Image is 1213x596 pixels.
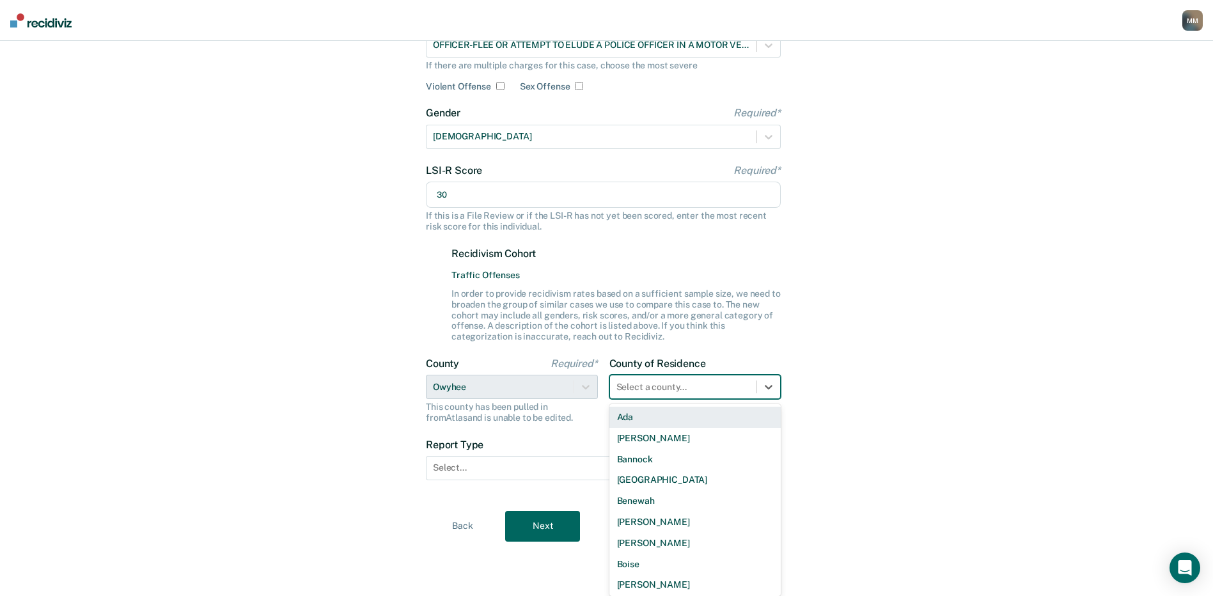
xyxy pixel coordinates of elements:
button: Back [425,511,500,542]
label: Sex Offense [520,81,570,92]
label: County [426,357,598,370]
button: MM [1182,10,1203,31]
label: Violent Offense [426,81,491,92]
div: Boise [609,554,781,575]
span: Traffic Offenses [451,270,781,281]
div: In order to provide recidivism rates based on a sufficient sample size, we need to broaden the gr... [451,288,781,342]
div: Ada [609,407,781,428]
div: If this is a File Review or if the LSI-R has not yet been scored, enter the most recent risk scor... [426,210,781,232]
div: [PERSON_NAME] [609,533,781,554]
span: Required* [551,357,598,370]
div: Bannock [609,449,781,470]
label: Report Type [426,439,781,451]
div: [PERSON_NAME] [609,512,781,533]
div: Benewah [609,490,781,512]
div: [GEOGRAPHIC_DATA] [609,469,781,490]
label: LSI-R Score [426,164,781,176]
div: If there are multiple charges for this case, choose the most severe [426,60,781,71]
button: Next [505,511,580,542]
div: M M [1182,10,1203,31]
span: Required* [733,107,781,119]
span: Required* [733,164,781,176]
div: This county has been pulled in from Atlas and is unable to be edited. [426,402,598,423]
label: Gender [426,107,781,119]
div: [PERSON_NAME] [609,574,781,595]
img: Recidiviz [10,13,72,27]
div: [PERSON_NAME] [609,428,781,449]
label: Recidivism Cohort [451,247,781,260]
label: County of Residence [609,357,781,370]
div: Open Intercom Messenger [1170,553,1200,583]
